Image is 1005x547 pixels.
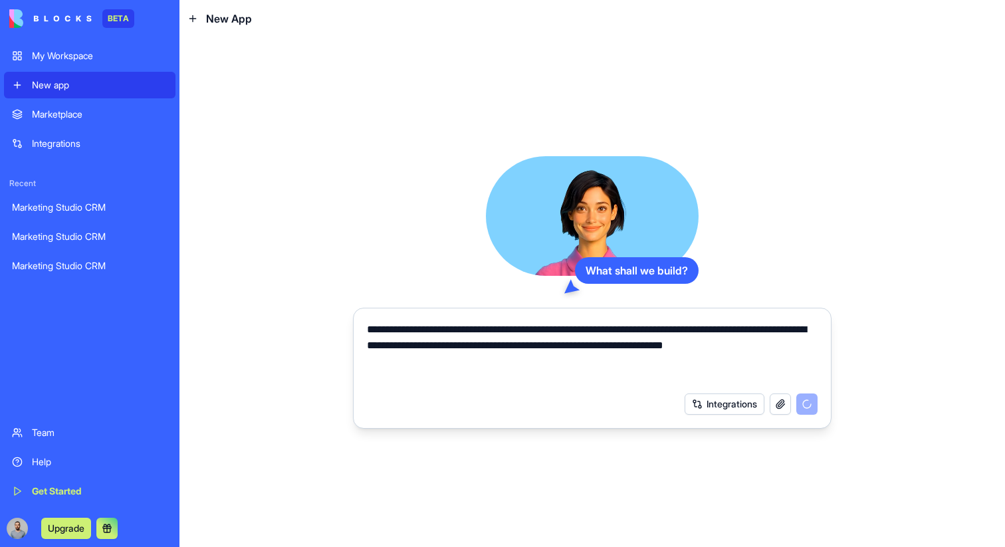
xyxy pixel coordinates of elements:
[9,9,92,28] img: logo
[102,9,134,28] div: BETA
[4,194,175,221] a: Marketing Studio CRM
[41,518,91,539] button: Upgrade
[4,72,175,98] a: New app
[4,478,175,504] a: Get Started
[12,259,167,273] div: Marketing Studio CRM
[4,419,175,446] a: Team
[4,223,175,250] a: Marketing Studio CRM
[206,11,252,27] span: New App
[4,101,175,128] a: Marketplace
[32,485,167,498] div: Get Started
[12,230,167,243] div: Marketing Studio CRM
[685,393,764,415] button: Integrations
[575,257,699,284] div: What shall we build?
[4,178,175,189] span: Recent
[41,521,91,534] a: Upgrade
[4,43,175,69] a: My Workspace
[32,455,167,469] div: Help
[32,137,167,150] div: Integrations
[32,78,167,92] div: New app
[9,9,134,28] a: BETA
[32,49,167,62] div: My Workspace
[7,518,28,539] img: image_123650291_bsq8ao.jpg
[32,426,167,439] div: Team
[32,108,167,121] div: Marketplace
[4,130,175,157] a: Integrations
[4,449,175,475] a: Help
[12,201,167,214] div: Marketing Studio CRM
[4,253,175,279] a: Marketing Studio CRM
